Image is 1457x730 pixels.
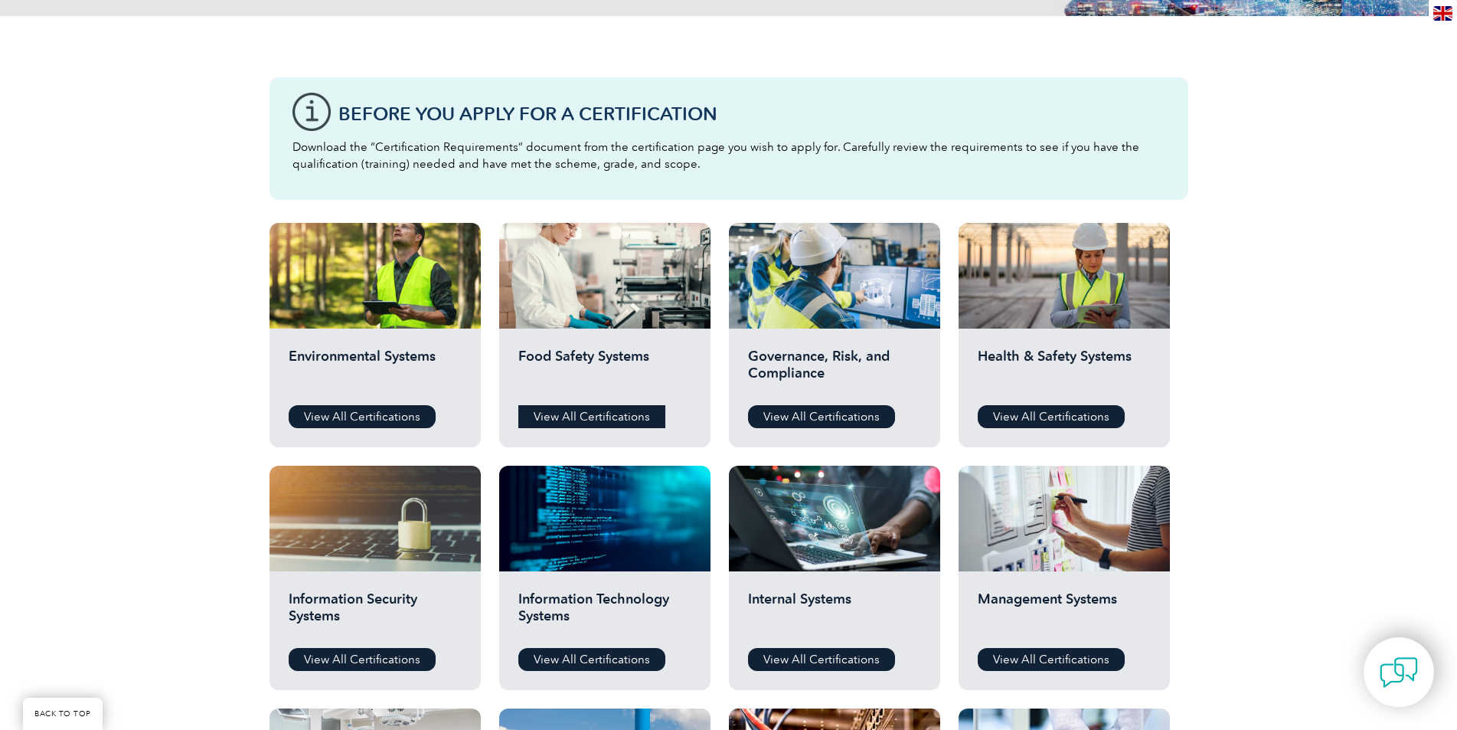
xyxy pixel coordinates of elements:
[289,591,462,637] h2: Information Security Systems
[292,139,1165,172] p: Download the “Certification Requirements” document from the certification page you wish to apply ...
[978,591,1151,637] h2: Management Systems
[23,698,103,730] a: BACK TO TOP
[518,648,665,671] a: View All Certifications
[289,405,436,428] a: View All Certifications
[978,348,1151,394] h2: Health & Safety Systems
[289,348,462,394] h2: Environmental Systems
[518,591,691,637] h2: Information Technology Systems
[978,405,1125,428] a: View All Certifications
[518,405,665,428] a: View All Certifications
[748,591,921,637] h2: Internal Systems
[748,648,895,671] a: View All Certifications
[518,348,691,394] h2: Food Safety Systems
[1433,6,1452,21] img: en
[289,648,436,671] a: View All Certifications
[748,348,921,394] h2: Governance, Risk, and Compliance
[338,104,1165,123] h3: Before You Apply For a Certification
[1380,653,1418,692] img: contact-chat.png
[748,405,895,428] a: View All Certifications
[978,648,1125,671] a: View All Certifications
